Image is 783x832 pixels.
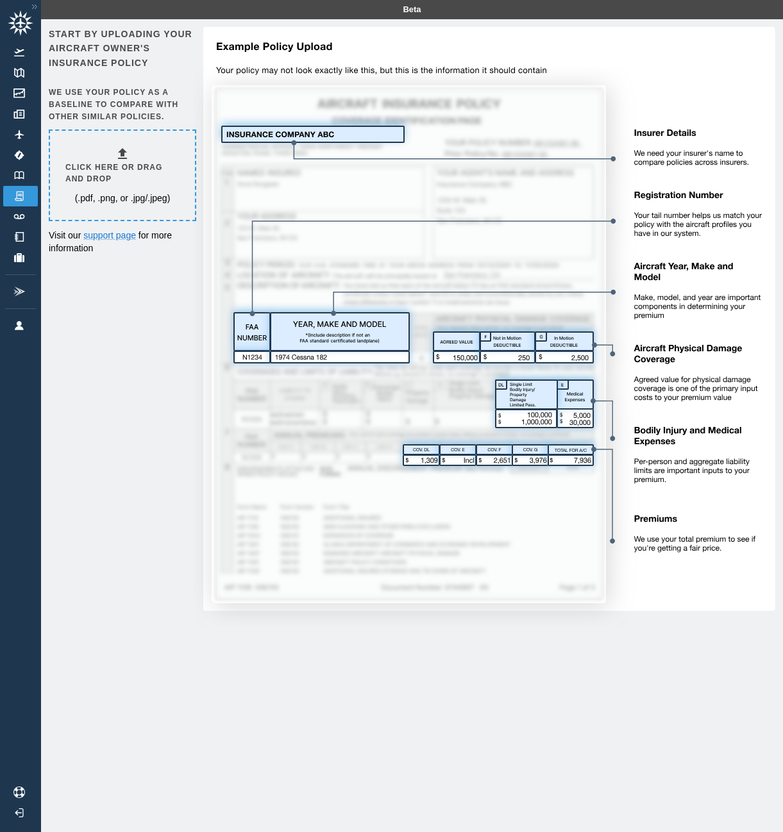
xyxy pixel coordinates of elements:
[49,27,194,70] h6: Start by uploading your aircraft owner's insurance policy
[65,162,180,186] h6: Click here or drag and drop
[49,87,194,122] h6: We use your policy as a baseline to compare with other similar policies.
[75,192,171,204] p: (.pdf, .png, or .jpg/.jpeg)
[49,229,194,254] p: Visit our for more information
[194,27,775,626] img: policy-upload-example-5e420760c1425035513a.svg
[83,230,136,240] a: support page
